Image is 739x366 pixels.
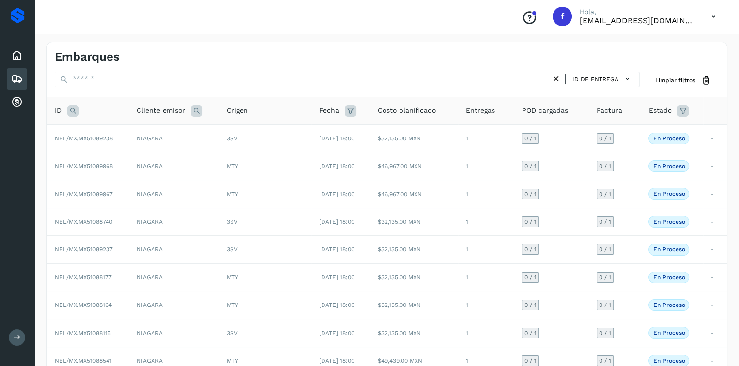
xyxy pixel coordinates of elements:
[703,236,727,263] td: -
[458,319,514,347] td: 1
[7,91,27,113] div: Cuentas por cobrar
[227,274,238,281] span: MTY
[653,135,685,142] p: En proceso
[137,106,185,116] span: Cliente emisor
[524,219,536,225] span: 0 / 1
[370,208,458,235] td: $32,135.00 MXN
[599,163,611,169] span: 0 / 1
[703,319,727,347] td: -
[570,72,635,86] button: ID de entrega
[378,106,436,116] span: Costo planificado
[227,246,238,253] span: 3SV
[653,190,685,197] p: En proceso
[55,246,113,253] span: NBL/MX.MX51089237
[703,124,727,152] td: -
[370,319,458,347] td: $32,135.00 MXN
[703,263,727,291] td: -
[129,263,219,291] td: NIAGARA
[599,302,611,308] span: 0 / 1
[458,263,514,291] td: 1
[55,330,111,336] span: NBL/MX.MX51088115
[55,135,113,142] span: NBL/MX.MX51089238
[55,163,113,169] span: NBL/MX.MX51089968
[227,330,238,336] span: 3SV
[599,330,611,336] span: 0 / 1
[653,329,685,336] p: En proceso
[129,291,219,319] td: NIAGARA
[55,50,120,64] h4: Embarques
[458,180,514,208] td: 1
[129,319,219,347] td: NIAGARA
[458,291,514,319] td: 1
[227,302,238,308] span: MTY
[653,302,685,308] p: En proceso
[524,330,536,336] span: 0 / 1
[655,76,695,85] span: Limpiar filtros
[55,274,112,281] span: NBL/MX.MX51088177
[599,191,611,197] span: 0 / 1
[653,218,685,225] p: En proceso
[599,219,611,225] span: 0 / 1
[319,302,354,308] span: [DATE] 18:00
[55,218,112,225] span: NBL/MX.MX51088740
[370,291,458,319] td: $32,135.00 MXN
[599,358,611,364] span: 0 / 1
[55,357,112,364] span: NBL/MX.MX51088541
[7,68,27,90] div: Embarques
[458,124,514,152] td: 1
[524,358,536,364] span: 0 / 1
[7,45,27,66] div: Inicio
[703,208,727,235] td: -
[227,163,238,169] span: MTY
[580,8,696,16] p: Hola,
[319,246,354,253] span: [DATE] 18:00
[319,218,354,225] span: [DATE] 18:00
[597,106,622,116] span: Factura
[522,106,568,116] span: POD cargadas
[319,191,354,198] span: [DATE] 18:00
[129,152,219,180] td: NIAGARA
[580,16,696,25] p: facturacion@protransport.com.mx
[524,302,536,308] span: 0 / 1
[370,180,458,208] td: $46,967.00 MXN
[227,218,238,225] span: 3SV
[129,180,219,208] td: NIAGARA
[55,191,113,198] span: NBL/MX.MX51089967
[227,357,238,364] span: MTY
[370,152,458,180] td: $46,967.00 MXN
[319,106,339,116] span: Fecha
[227,106,248,116] span: Origen
[524,136,536,141] span: 0 / 1
[55,302,112,308] span: NBL/MX.MX51088164
[319,357,354,364] span: [DATE] 18:00
[458,152,514,180] td: 1
[703,152,727,180] td: -
[653,163,685,169] p: En proceso
[524,246,536,252] span: 0 / 1
[319,163,354,169] span: [DATE] 18:00
[703,291,727,319] td: -
[466,106,495,116] span: Entregas
[572,75,618,84] span: ID de entrega
[129,208,219,235] td: NIAGARA
[55,106,62,116] span: ID
[227,191,238,198] span: MTY
[370,263,458,291] td: $32,135.00 MXN
[227,135,238,142] span: 3SV
[703,180,727,208] td: -
[599,136,611,141] span: 0 / 1
[370,236,458,263] td: $32,135.00 MXN
[319,274,354,281] span: [DATE] 18:00
[647,72,719,90] button: Limpiar filtros
[648,106,671,116] span: Estado
[599,246,611,252] span: 0 / 1
[129,124,219,152] td: NIAGARA
[653,274,685,281] p: En proceso
[524,191,536,197] span: 0 / 1
[524,163,536,169] span: 0 / 1
[129,236,219,263] td: NIAGARA
[653,246,685,253] p: En proceso
[653,357,685,364] p: En proceso
[319,330,354,336] span: [DATE] 18:00
[319,135,354,142] span: [DATE] 18:00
